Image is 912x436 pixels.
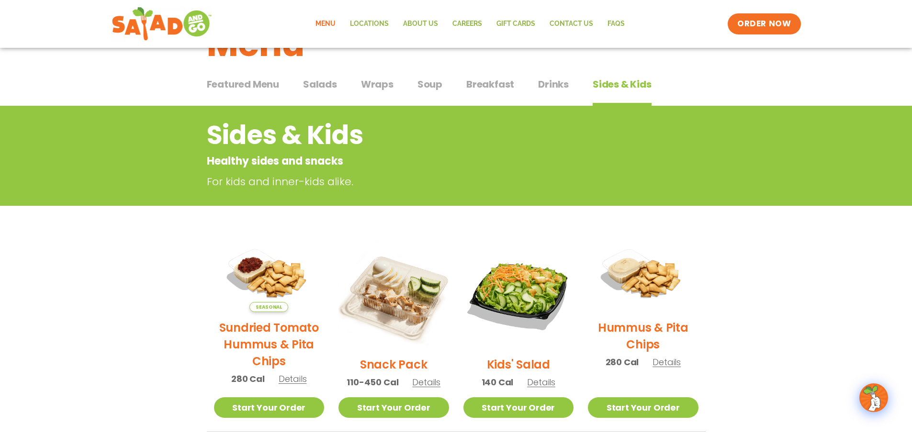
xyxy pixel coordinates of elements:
span: Wraps [361,77,394,91]
span: Details [527,376,555,388]
span: 140 Cal [482,376,514,389]
span: Details [279,373,307,385]
span: Soup [417,77,442,91]
a: ORDER NOW [728,13,800,34]
span: Details [412,376,440,388]
span: ORDER NOW [737,18,791,30]
span: Drinks [538,77,569,91]
img: new-SAG-logo-768×292 [112,5,213,43]
span: Sides & Kids [593,77,652,91]
span: 280 Cal [231,372,265,385]
a: FAQs [600,13,632,35]
span: Featured Menu [207,77,279,91]
span: Breakfast [466,77,514,91]
a: Menu [308,13,343,35]
h2: Sundried Tomato Hummus & Pita Chips [214,319,325,369]
a: Careers [445,13,489,35]
span: 280 Cal [606,356,639,369]
span: Seasonal [249,302,288,312]
p: Healthy sides and snacks [207,153,629,169]
span: 110-450 Cal [347,376,398,389]
span: Details [653,356,681,368]
a: Start Your Order [463,397,574,418]
h2: Kids' Salad [487,356,550,373]
img: Product photo for Kids’ Salad [463,238,574,349]
img: Product photo for Sundried Tomato Hummus & Pita Chips [214,238,325,312]
a: Start Your Order [338,397,449,418]
a: About Us [396,13,445,35]
a: Contact Us [542,13,600,35]
nav: Menu [308,13,632,35]
a: Start Your Order [214,397,325,418]
img: Product photo for Snack Pack [338,238,449,349]
a: GIFT CARDS [489,13,542,35]
h2: Snack Pack [360,356,428,373]
h2: Hummus & Pita Chips [588,319,698,353]
p: For kids and inner-kids alike. [207,174,633,190]
div: Tabbed content [207,74,706,106]
h2: Sides & Kids [207,116,629,155]
a: Start Your Order [588,397,698,418]
img: wpChatIcon [860,384,887,411]
img: Product photo for Hummus & Pita Chips [588,238,698,312]
a: Locations [343,13,396,35]
span: Salads [303,77,337,91]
